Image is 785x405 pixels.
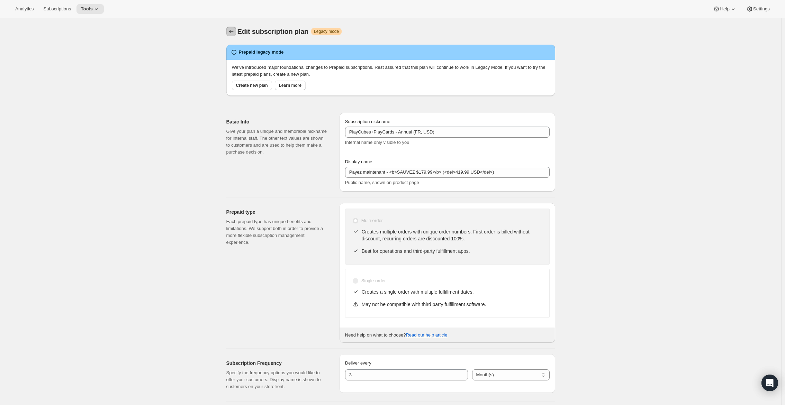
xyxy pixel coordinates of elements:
span: Internal name only visible to you [345,140,409,145]
span: Subscription nickname [345,119,390,124]
h2: Prepaid type [226,209,328,215]
h2: Basic Info [226,118,328,125]
span: Tools [81,6,93,12]
button: Tools [76,4,104,14]
p: Creates multiple orders with unique order numbers. First order is billed without discount, recurr... [362,228,542,242]
input: Subscribe & Save [345,127,550,138]
span: Subscriptions [43,6,71,12]
span: Public name, shown on product page [345,180,419,185]
p: Deliver every [345,360,550,367]
button: Help [709,4,740,14]
button: Analytics [11,4,38,14]
button: Settings [742,4,774,14]
button: Subscriptions [39,4,75,14]
p: Creates a single order with multiple fulfillment dates. [362,288,542,295]
h2: Subscription Frequency [226,360,328,367]
p: Specify the frequency options you would like to offer your customers. Display name is shown to cu... [226,369,328,390]
span: Multi-order [361,218,383,223]
span: Help [720,6,729,12]
div: Open Intercom Messenger [761,375,778,391]
span: Create new plan [236,83,268,88]
h2: Prepaid legacy mode [239,49,284,56]
p: Give your plan a unique and memorable nickname for internal staff. The other text values are show... [226,128,328,156]
span: Analytics [15,6,34,12]
button: Subscription plans [226,27,236,36]
div: Need help on what to choose? [340,328,555,343]
span: Settings [753,6,770,12]
button: Learn more [275,81,306,90]
span: Edit subscription plan [237,28,309,35]
span: Learn more [279,83,301,88]
span: Single-order [361,278,386,283]
p: Best for operations and third-party fulfillment apps. [362,248,542,255]
p: We've introduced major foundational changes to Prepaid subscriptions. Rest assured that this plan... [232,64,550,78]
input: Subscribe & Save [345,167,550,178]
a: Read our help article [406,332,447,338]
button: Create new plan [232,81,272,90]
p: May not be compatible with third party fulfillment software. [362,301,542,308]
span: Legacy mode [314,29,339,34]
span: Display name [345,159,372,164]
p: Each prepaid type has unique benefits and limitations. We support both in order to provide a more... [226,218,328,246]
